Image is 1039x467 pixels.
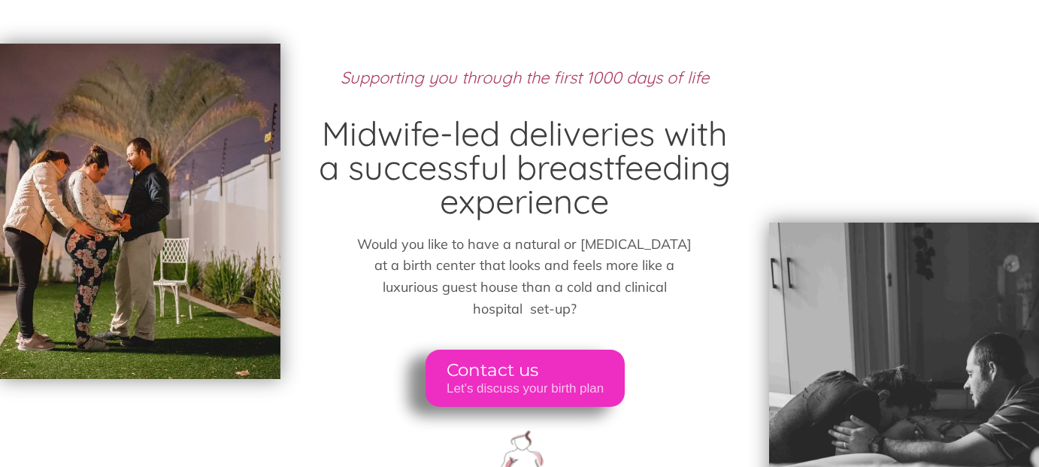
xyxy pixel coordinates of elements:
a: Contact us Let's discuss your birth plan [425,350,624,407]
p: Would you like to have a natural or [MEDICAL_DATA] at a birth center that looks and feels more li... [354,234,695,320]
span: Contact us [446,360,603,381]
h2: Midwife-led deliveries with a successful breastfeeding experience [312,117,738,218]
span: Supporting you through the first 1000 days of life [341,67,709,88]
span: Let's discuss your birth plan [446,381,603,396]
